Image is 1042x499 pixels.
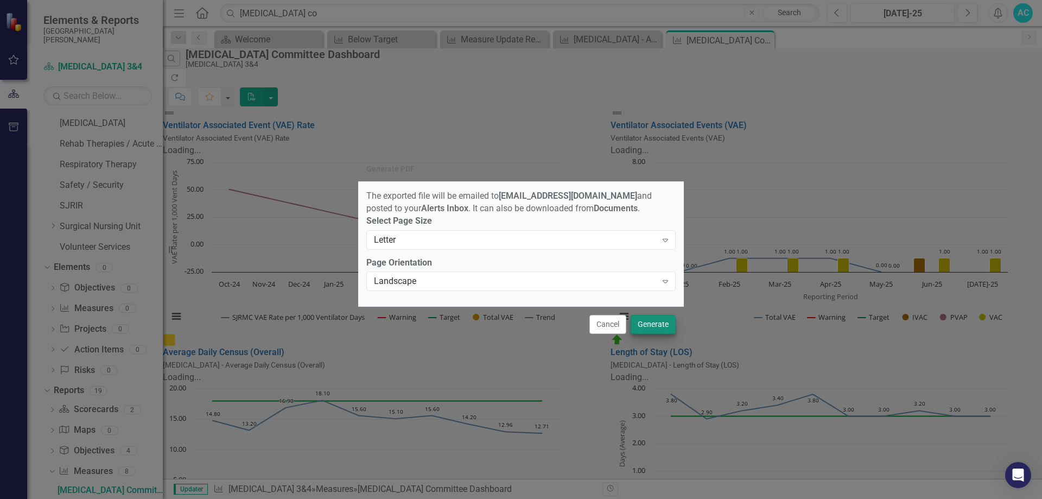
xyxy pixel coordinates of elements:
strong: Alerts Inbox [421,203,468,213]
div: Letter [374,233,657,246]
div: Landscape [374,275,657,288]
strong: Documents [594,203,638,213]
span: The exported file will be emailed to and posted to your . It can also be downloaded from . [366,191,652,213]
button: Cancel [589,315,626,334]
strong: [EMAIL_ADDRESS][DOMAIN_NAME] [499,191,637,201]
button: Generate [631,315,676,334]
label: Select Page Size [366,215,676,228]
div: Generate PDF [366,165,415,173]
label: Page Orientation [366,257,676,269]
div: Open Intercom Messenger [1005,462,1031,488]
